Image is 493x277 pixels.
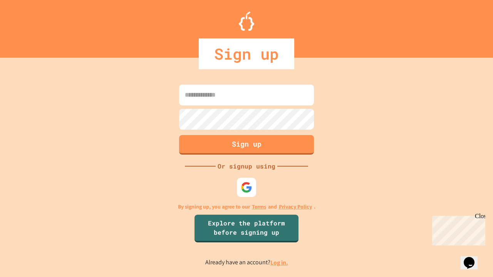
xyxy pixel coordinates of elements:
[279,203,312,211] a: Privacy Policy
[205,258,288,267] p: Already have an account?
[461,246,485,269] iframe: chat widget
[178,203,315,211] p: By signing up, you agree to our and .
[216,162,277,171] div: Or signup using
[429,213,485,245] iframe: chat widget
[199,38,294,69] div: Sign up
[179,135,314,155] button: Sign up
[195,215,298,242] a: Explore the platform before signing up
[3,3,53,49] div: Chat with us now!Close
[252,203,266,211] a: Terms
[239,12,254,31] img: Logo.svg
[270,259,288,267] a: Log in.
[241,182,252,193] img: google-icon.svg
